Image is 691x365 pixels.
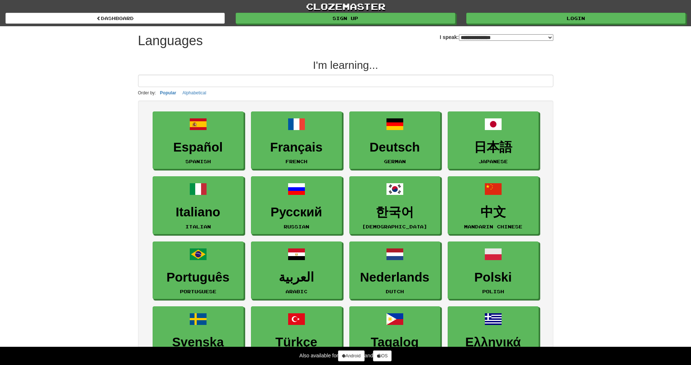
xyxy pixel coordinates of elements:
[255,140,338,154] h3: Français
[440,34,553,41] label: I speak:
[386,289,404,294] small: Dutch
[251,176,342,234] a: РусскийRussian
[349,176,440,234] a: 한국어[DEMOGRAPHIC_DATA]
[452,270,535,284] h3: Polski
[349,111,440,169] a: DeutschGerman
[185,159,211,164] small: Spanish
[255,205,338,219] h3: Русский
[5,13,225,24] a: dashboard
[158,89,178,97] button: Popular
[153,176,244,234] a: ItalianoItalian
[448,306,539,364] a: ΕλληνικάGreek
[180,289,216,294] small: Portuguese
[353,205,436,219] h3: 한국어
[448,176,539,234] a: 中文Mandarin Chinese
[452,205,535,219] h3: 中文
[157,270,240,284] h3: Português
[353,140,436,154] h3: Deutsch
[362,224,427,229] small: [DEMOGRAPHIC_DATA]
[479,159,508,164] small: Japanese
[349,242,440,299] a: NederlandsDutch
[153,306,244,364] a: SvenskaSwedish
[255,270,338,284] h3: العربية
[251,306,342,364] a: TürkçeTurkish
[459,34,553,41] select: I speak:
[338,350,364,361] a: Android
[464,224,522,229] small: Mandarin Chinese
[138,59,553,71] h2: I'm learning...
[353,335,436,349] h3: Tagalog
[452,335,535,349] h3: Ελληνικά
[157,140,240,154] h3: Español
[138,90,156,95] small: Order by:
[482,289,504,294] small: Polish
[284,224,309,229] small: Russian
[236,13,455,24] a: Sign up
[153,242,244,299] a: PortuguêsPortuguese
[286,289,307,294] small: Arabic
[452,140,535,154] h3: 日本語
[153,111,244,169] a: EspañolSpanish
[138,34,203,48] h1: Languages
[349,306,440,364] a: TagalogTagalog
[251,242,342,299] a: العربيةArabic
[353,270,436,284] h3: Nederlands
[180,89,208,97] button: Alphabetical
[448,111,539,169] a: 日本語Japanese
[185,224,211,229] small: Italian
[255,335,338,349] h3: Türkçe
[251,111,342,169] a: FrançaisFrench
[384,159,406,164] small: German
[466,13,686,24] a: Login
[157,205,240,219] h3: Italiano
[448,242,539,299] a: PolskiPolish
[286,159,307,164] small: French
[157,335,240,349] h3: Svenska
[373,350,392,361] a: iOS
